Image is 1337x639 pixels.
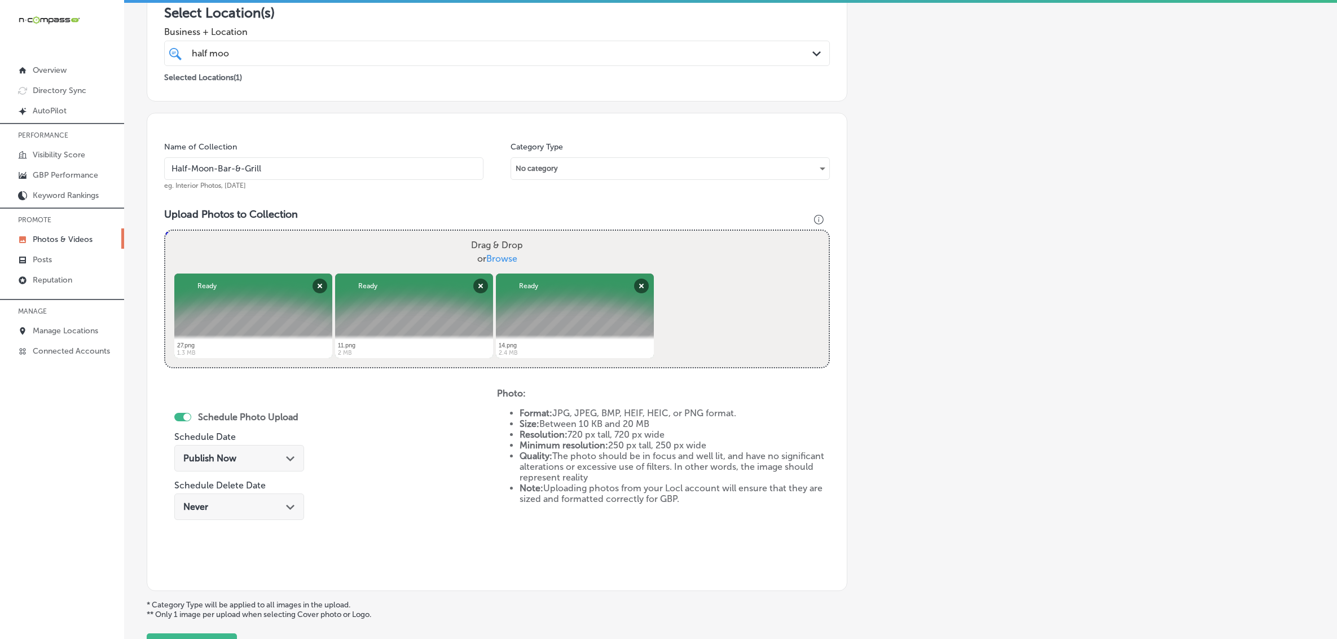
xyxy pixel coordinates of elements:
p: GBP Performance [33,170,98,180]
h3: Select Location(s) [164,5,830,21]
strong: Minimum resolution: [520,440,608,451]
span: Business + Location [164,27,830,37]
li: JPG, JPEG, BMP, HEIF, HEIC, or PNG format. [520,408,830,418]
h3: Upload Photos to Collection [164,208,830,221]
div: No category [511,160,829,178]
span: Never [183,501,208,512]
strong: Photo: [497,388,526,399]
p: * Category Type will be applied to all images in the upload. ** Only 1 image per upload when sele... [147,600,1314,619]
p: Posts [33,255,52,265]
p: Keyword Rankings [33,191,99,200]
p: Connected Accounts [33,346,110,356]
li: Between 10 KB and 20 MB [520,418,830,429]
label: Category Type [511,142,563,152]
p: Overview [33,65,67,75]
strong: Note: [520,483,543,493]
span: Browse [486,253,517,264]
p: Reputation [33,275,72,285]
label: Schedule Photo Upload [198,412,298,422]
li: 720 px tall, 720 px wide [520,429,830,440]
strong: Quality: [520,451,552,461]
li: The photo should be in focus and well lit, and have no significant alterations or excessive use o... [520,451,830,483]
p: AutoPilot [33,106,67,116]
strong: Format: [520,408,552,418]
label: Drag & Drop or [467,234,527,270]
p: Selected Locations ( 1 ) [164,68,242,82]
p: Visibility Score [33,150,85,160]
p: Photos & Videos [33,235,93,244]
label: Schedule Date [174,431,236,442]
img: 660ab0bf-5cc7-4cb8-ba1c-48b5ae0f18e60NCTV_CLogo_TV_Black_-500x88.png [18,15,80,25]
label: Name of Collection [164,142,237,152]
input: Title [164,157,483,180]
strong: Resolution: [520,429,568,440]
li: Uploading photos from your Locl account will ensure that they are sized and formatted correctly f... [520,483,830,504]
p: Manage Locations [33,326,98,336]
strong: Size: [520,418,539,429]
span: Publish Now [183,453,236,464]
label: Schedule Delete Date [174,480,266,491]
li: 250 px tall, 250 px wide [520,440,830,451]
p: Directory Sync [33,86,86,95]
span: eg. Interior Photos, [DATE] [164,182,246,190]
